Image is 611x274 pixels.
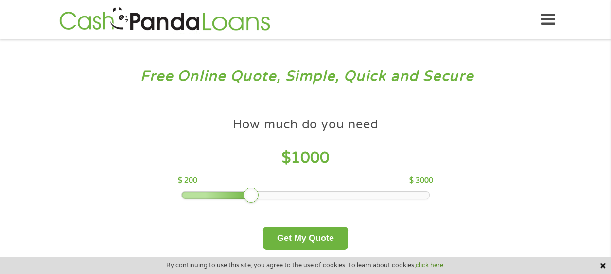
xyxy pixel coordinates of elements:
h4: How much do you need [233,117,379,133]
span: 1000 [291,149,330,167]
button: Get My Quote [263,227,348,250]
h3: Free Online Quote, Simple, Quick and Secure [28,68,583,86]
img: GetLoanNow Logo [56,6,273,34]
p: $ 3000 [409,175,433,186]
span: By continuing to use this site, you agree to the use of cookies. To learn about cookies, [166,262,445,269]
p: $ 200 [178,175,197,186]
h4: $ [178,148,433,168]
a: click here. [416,261,445,269]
